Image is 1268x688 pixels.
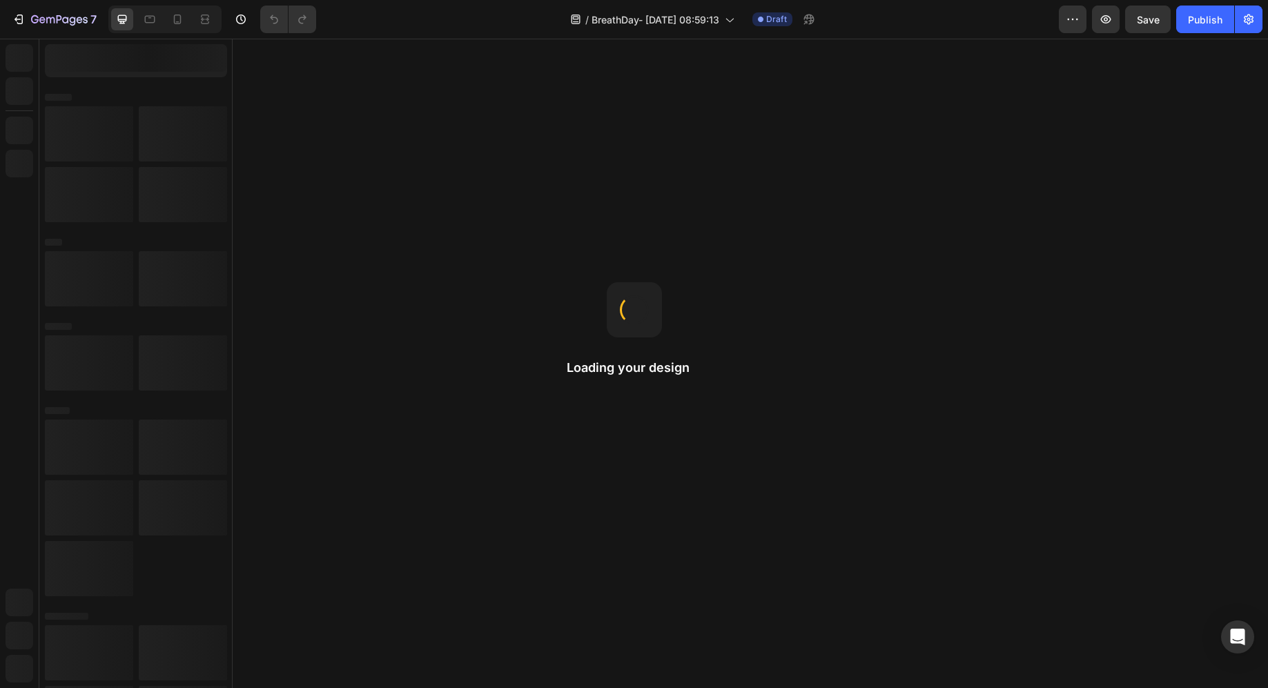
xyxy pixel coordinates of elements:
[1188,12,1222,27] div: Publish
[1221,620,1254,653] div: Open Intercom Messenger
[766,13,787,26] span: Draft
[260,6,316,33] div: Undo/Redo
[567,360,702,376] h2: Loading your design
[1125,6,1171,33] button: Save
[1137,14,1160,26] span: Save
[585,12,589,27] span: /
[592,12,719,27] span: BreathDay- [DATE] 08:59:13
[1176,6,1234,33] button: Publish
[90,11,97,28] p: 7
[6,6,103,33] button: 7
